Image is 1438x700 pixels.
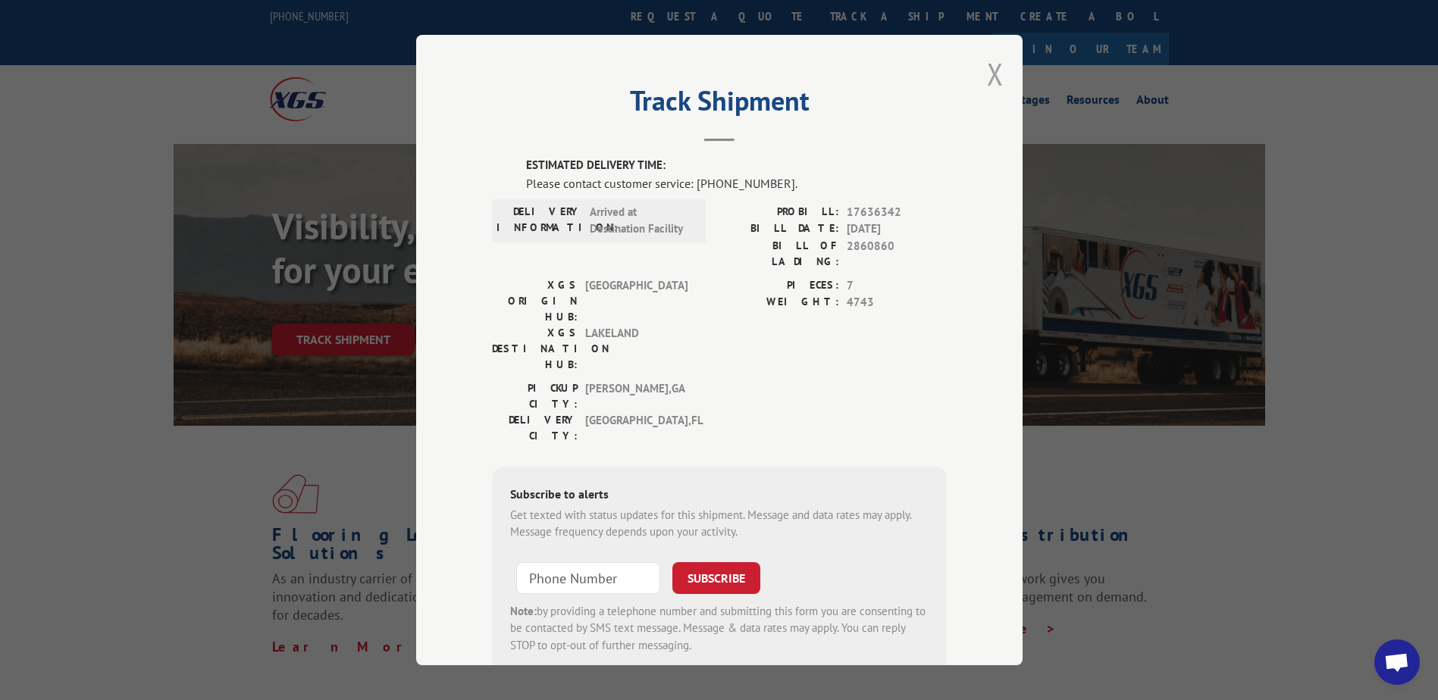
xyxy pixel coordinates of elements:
span: 17636342 [847,204,947,221]
label: XGS ORIGIN HUB: [492,277,578,325]
label: BILL OF LADING: [719,238,839,270]
h2: Track Shipment [492,90,947,119]
label: DELIVERY CITY: [492,412,578,444]
label: ESTIMATED DELIVERY TIME: [526,157,947,174]
span: [GEOGRAPHIC_DATA] [585,277,688,325]
span: 7 [847,277,947,295]
button: Close modal [987,54,1004,94]
span: [GEOGRAPHIC_DATA] , FL [585,412,688,444]
div: Please contact customer service: [PHONE_NUMBER]. [526,174,947,192]
span: [DATE] [847,220,947,238]
label: DELIVERY INFORMATION: [497,204,582,238]
label: WEIGHT: [719,294,839,311]
div: Get texted with status updates for this shipment. Message and data rates may apply. Message frequ... [510,507,929,541]
div: Open chat [1374,639,1420,685]
button: SUBSCRIBE [672,562,760,594]
label: PICKUP CITY: [492,380,578,412]
span: Arrived at Destination Facility [590,204,692,238]
input: Phone Number [516,562,660,594]
div: by providing a telephone number and submitting this form you are consenting to be contacted by SM... [510,603,929,655]
span: [PERSON_NAME] , GA [585,380,688,412]
span: LAKELAND [585,325,688,373]
label: XGS DESTINATION HUB: [492,325,578,373]
div: Subscribe to alerts [510,485,929,507]
label: PIECES: [719,277,839,295]
span: 4743 [847,294,947,311]
span: 2860860 [847,238,947,270]
strong: Note: [510,604,537,618]
label: PROBILL: [719,204,839,221]
label: BILL DATE: [719,220,839,238]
